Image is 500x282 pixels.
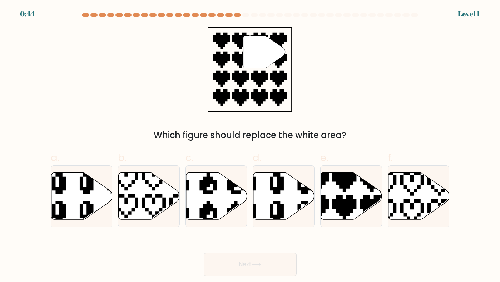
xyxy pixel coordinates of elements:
button: Next [204,253,297,276]
div: Which figure should replace the white area? [55,129,445,142]
div: 0:44 [20,9,35,19]
span: f. [388,151,393,165]
span: c. [185,151,193,165]
span: d. [253,151,261,165]
span: e. [320,151,328,165]
span: b. [118,151,127,165]
div: Level 1 [458,9,480,19]
g: " [243,36,285,68]
span: a. [51,151,59,165]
